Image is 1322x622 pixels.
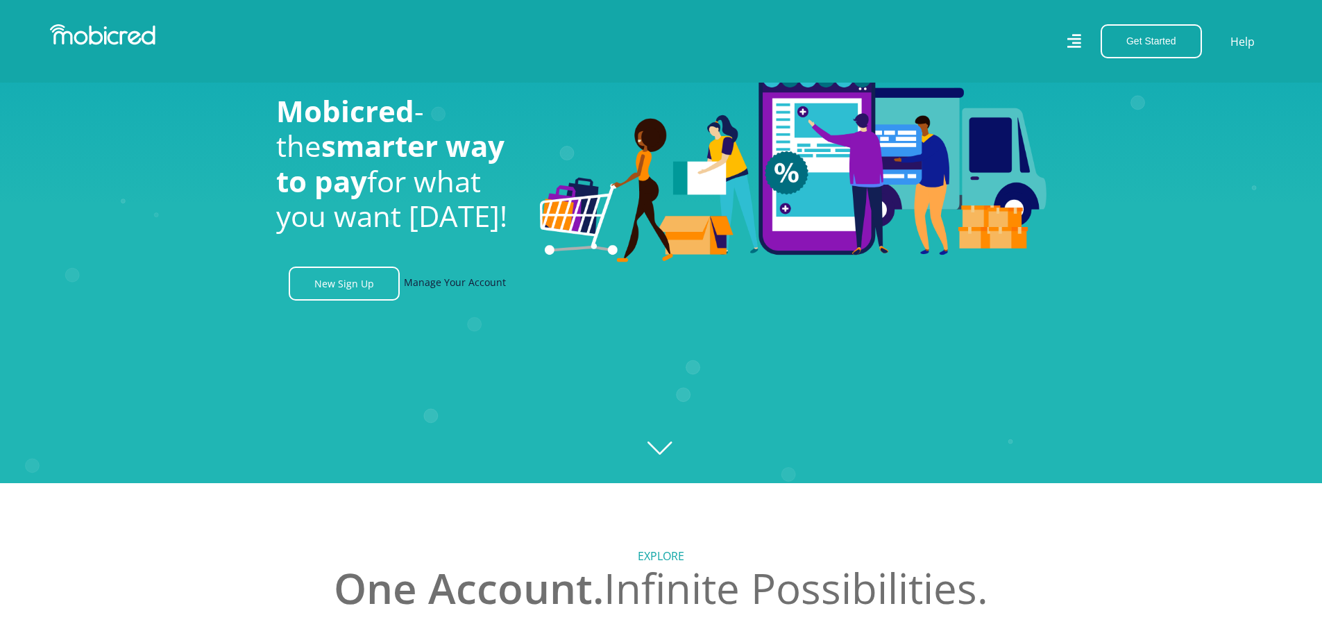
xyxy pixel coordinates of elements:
a: Manage Your Account [404,267,506,301]
span: Mobicred [276,91,414,131]
h2: Infinite Possibilities. [276,563,1046,613]
span: One Account. [334,560,604,616]
img: Welcome to Mobicred [540,44,1046,263]
button: Get Started [1101,24,1202,58]
a: Help [1230,33,1255,51]
h1: - the for what you want [DATE]! [276,94,519,234]
a: New Sign Up [289,267,400,301]
img: Mobicred [50,24,155,45]
h5: Explore [276,550,1046,563]
span: smarter way to pay [276,126,505,200]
